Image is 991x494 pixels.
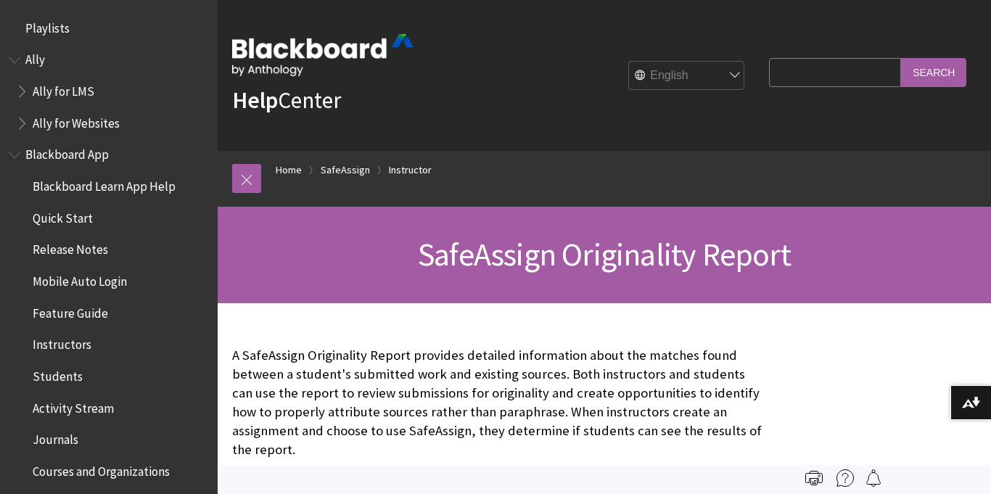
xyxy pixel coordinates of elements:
a: Instructor [389,161,432,179]
a: SafeAssign [321,161,370,179]
span: Instructors [33,333,91,353]
span: Playlists [25,16,70,36]
img: Print [805,469,823,487]
nav: Book outline for Anthology Ally Help [9,48,209,136]
strong: Help [232,86,278,115]
img: Follow this page [865,469,882,487]
span: Journals [33,428,78,448]
span: SafeAssign Originality Report [418,234,791,274]
span: Quick Start [33,206,93,226]
span: Feature Guide [33,301,108,321]
span: Mobile Auto Login [33,269,127,289]
select: Site Language Selector [629,62,745,91]
img: Blackboard by Anthology [232,34,414,76]
span: Blackboard Learn App Help [33,174,176,194]
input: Search [901,58,966,86]
span: Blackboard App [25,143,109,162]
span: Ally for LMS [33,79,94,99]
img: More help [836,469,854,487]
span: Activity Stream [33,396,114,416]
a: HelpCenter [232,86,341,115]
a: Home [276,161,302,179]
span: Students [33,364,83,384]
span: Ally for Websites [33,111,120,131]
span: Ally [25,48,45,67]
p: A SafeAssign Originality Report provides detailed information about the matches found between a s... [232,346,762,460]
span: Release Notes [33,238,108,258]
span: Courses and Organizations [33,459,170,479]
nav: Book outline for Playlists [9,16,209,41]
